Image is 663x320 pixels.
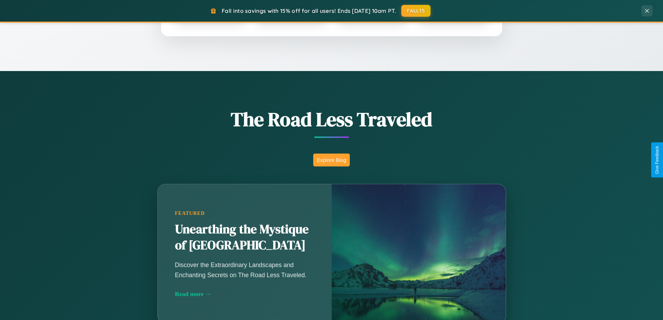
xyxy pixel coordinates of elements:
p: Discover the Extraordinary Landscapes and Enchanting Secrets on The Road Less Traveled. [175,260,314,280]
h2: Unearthing the Mystique of [GEOGRAPHIC_DATA] [175,221,314,253]
h1: The Road Less Traveled [123,106,540,133]
div: Featured [175,210,314,216]
span: Fall into savings with 15% off for all users! Ends [DATE] 10am PT. [222,7,396,14]
div: Read more → [175,290,314,298]
button: Explore Blog [313,154,350,166]
button: FALL15 [401,5,431,17]
div: Give Feedback [655,146,660,174]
